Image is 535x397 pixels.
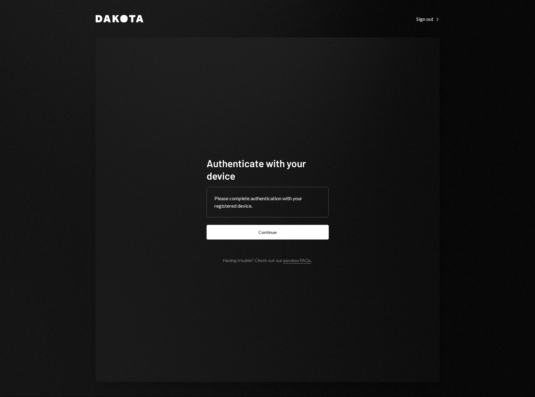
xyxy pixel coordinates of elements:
[207,225,329,240] button: Continue
[223,258,312,263] div: Having trouble? Check out our .
[214,195,321,210] div: Please complete authentication with your registered device.
[416,16,440,22] div: Sign out
[283,258,311,264] a: passkey FAQs
[416,15,440,22] a: Sign out
[207,157,329,182] h1: Authenticate with your device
